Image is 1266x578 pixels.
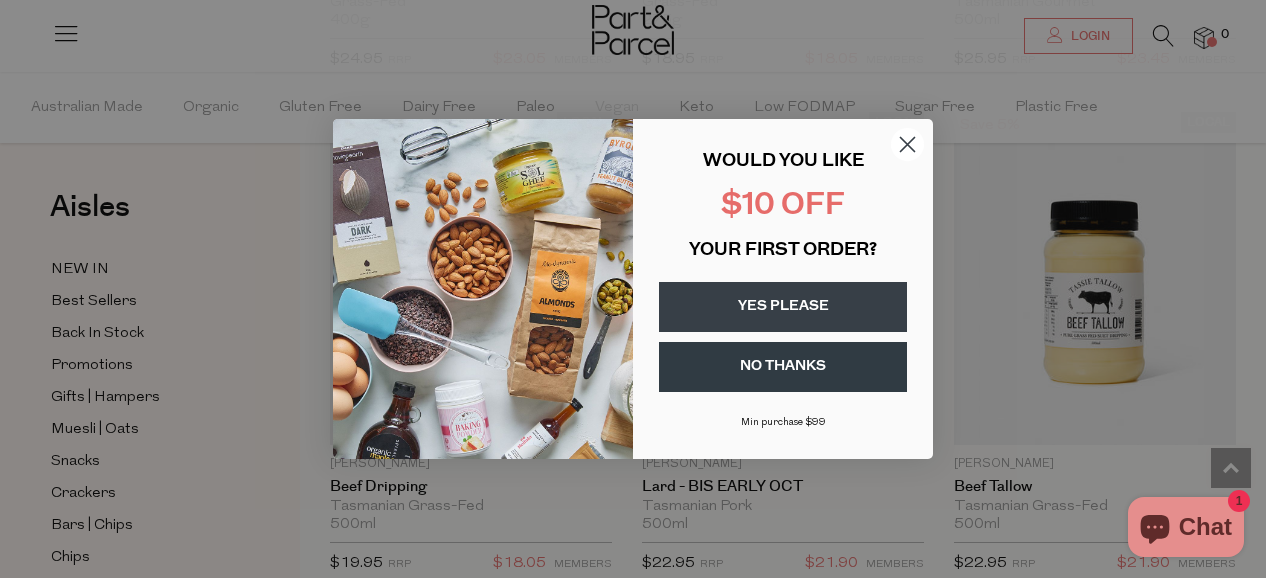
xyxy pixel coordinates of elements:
span: Min purchase $99 [741,417,826,428]
button: Close dialog [890,127,925,162]
button: NO THANKS [659,342,907,392]
button: YES PLEASE [659,282,907,332]
span: $10 OFF [721,191,845,222]
span: WOULD YOU LIKE [703,153,864,171]
img: 43fba0fb-7538-40bc-babb-ffb1a4d097bc.jpeg [333,119,633,459]
span: YOUR FIRST ORDER? [689,242,877,260]
inbox-online-store-chat: Shopify online store chat [1122,497,1250,562]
